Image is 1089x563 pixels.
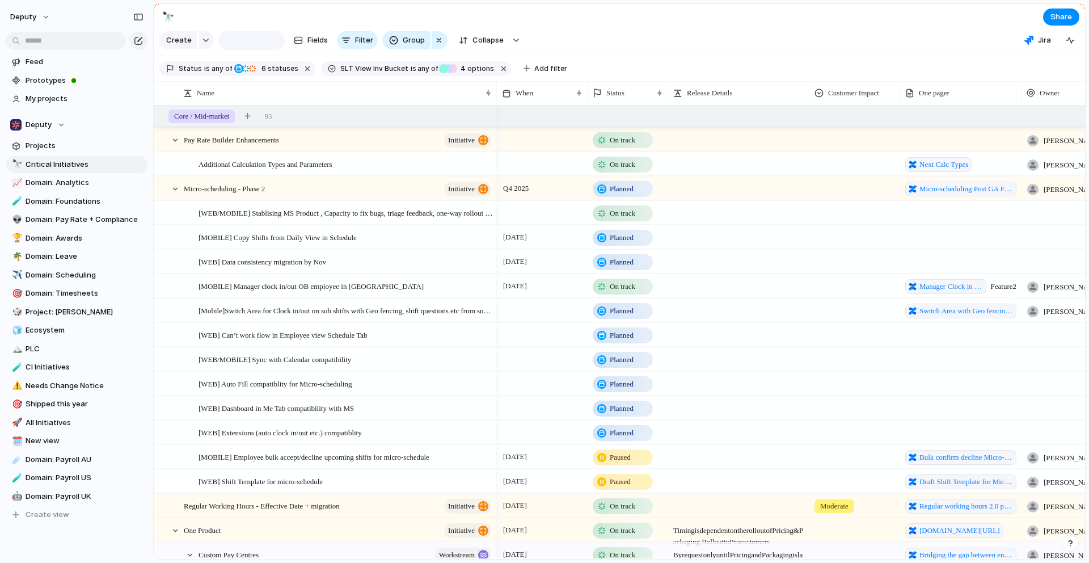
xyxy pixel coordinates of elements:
a: Regular working hours 2.0 pre-migration improvements [905,499,1016,514]
span: [WEB/MOBILE] Sync with Calendar compatibility [199,352,351,365]
div: 🎲 [12,305,20,318]
button: 🗓️ [10,435,22,447]
span: Fields [307,35,328,46]
span: Moderate [820,501,849,512]
span: SLT View Inv Bucket [340,64,408,74]
div: 🌴 [12,250,20,263]
a: Bulk confirm decline Micro-schedule via Mobile [905,450,1016,465]
a: 🎲Project: [PERSON_NAME] [6,304,147,321]
span: Domain: Foundations [26,196,143,207]
span: Planned [610,305,634,317]
span: Domain: Payroll UK [26,491,143,502]
span: Domain: Scheduling [26,270,143,281]
span: Pay Rate Builder Enhancements [184,133,279,146]
button: ⚠️ [10,380,22,392]
span: Customer Impact [828,87,879,99]
span: On track [610,159,635,170]
span: Micro-scheduling - Phase 2 [184,182,265,195]
span: is [411,64,416,74]
span: Planned [610,330,634,341]
span: Feature 2 [901,275,1021,294]
span: Manager Clock in out on behalf of Employee for Micro-Schedule [919,281,983,292]
span: initiative [448,181,475,197]
span: statuses [258,64,298,74]
span: [DATE] [500,499,530,512]
button: 🔭 [159,8,177,26]
button: 🧊 [10,325,22,336]
div: 🧪 [12,472,20,485]
a: 🤖Domain: Payroll UK [6,488,147,505]
span: Domain: Payroll US [26,472,143,484]
span: initiative [448,498,475,514]
span: Domain: Leave [26,251,143,262]
a: Projects [6,137,147,154]
span: [MOBILE] Employee bulk accept/decline upcoming shifts for micro-schedule [199,450,429,463]
div: 👽 [12,213,20,226]
button: 🌴 [10,251,22,262]
span: [DATE] [500,474,530,488]
div: 🔭 [162,9,174,24]
span: [WEB] Extensions (auto clock in/out etc.) compatiblity [199,426,362,439]
div: 🎯 [12,287,20,300]
a: Feed [6,53,147,70]
span: New view [26,435,143,447]
div: 🧊Ecosystem [6,322,147,339]
span: Feed [26,56,143,68]
span: Q4 2025 [500,182,531,195]
div: 🎯Domain: Timesheets [6,285,147,302]
button: 6 statuses [233,62,301,75]
span: Deputy [26,119,52,131]
button: 4 options [439,62,496,75]
span: One pager [919,87,949,99]
span: Collapse [472,35,504,46]
button: initiative [444,523,491,538]
button: ☄️ [10,454,22,465]
span: Critical Initiatives [26,159,143,170]
span: PLC [26,343,143,355]
button: 🤖 [10,491,22,502]
button: 📈 [10,177,22,188]
button: 🔭 [10,159,22,170]
a: Prototypes [6,72,147,89]
span: On track [610,281,635,292]
span: [WEB] Shift Template for micro-schedule [199,474,323,488]
a: My projects [6,90,147,107]
span: [MOBILE] Copy Shifts from Daily View in Schedule [199,230,357,243]
span: Status [606,87,624,99]
span: Micro-scheduling Post GA Feature Development List [919,183,1013,195]
button: 🏆 [10,233,22,244]
span: Planned [610,183,634,195]
span: Planned [610,379,634,390]
span: initiative [448,132,475,148]
a: [DOMAIN_NAME][URL] [905,523,1003,538]
span: Filter [355,35,373,46]
span: [Mobile]Switch Area for Clock in/out on sub shifts with Geo fencing, shift questions etc from sub... [199,304,493,317]
span: My projects [26,93,143,104]
span: Bulk confirm decline Micro-schedule via Mobile [919,452,1013,463]
div: 🗓️ [12,435,20,448]
span: Release Details [687,87,733,99]
span: When [516,87,533,99]
span: All Initiatives [26,417,143,428]
a: 🚀All Initiatives [6,414,147,431]
a: 👽Domain: Pay Rate + Compliance [6,211,147,228]
span: Owner [1040,87,1060,99]
button: isany of [408,62,441,75]
div: 🏆 [12,232,20,245]
span: [DATE] [500,279,530,293]
button: 🏔️ [10,343,22,355]
div: 🏔️ [12,342,20,355]
button: initiative [444,133,491,148]
button: 🧪 [10,196,22,207]
span: Timing is dependent on the roll out of Pricing & Packaging. Roll out to Pro customers [669,519,809,548]
span: Regular working hours 2.0 pre-migration improvements [919,501,1013,512]
span: options [457,64,494,74]
span: Add filter [534,64,567,74]
span: Domain: Pay Rate + Compliance [26,214,143,225]
span: [DATE] [500,255,530,268]
span: Planned [610,354,634,365]
span: Project: [PERSON_NAME] [26,306,143,318]
div: 🏆Domain: Awards [6,230,147,247]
